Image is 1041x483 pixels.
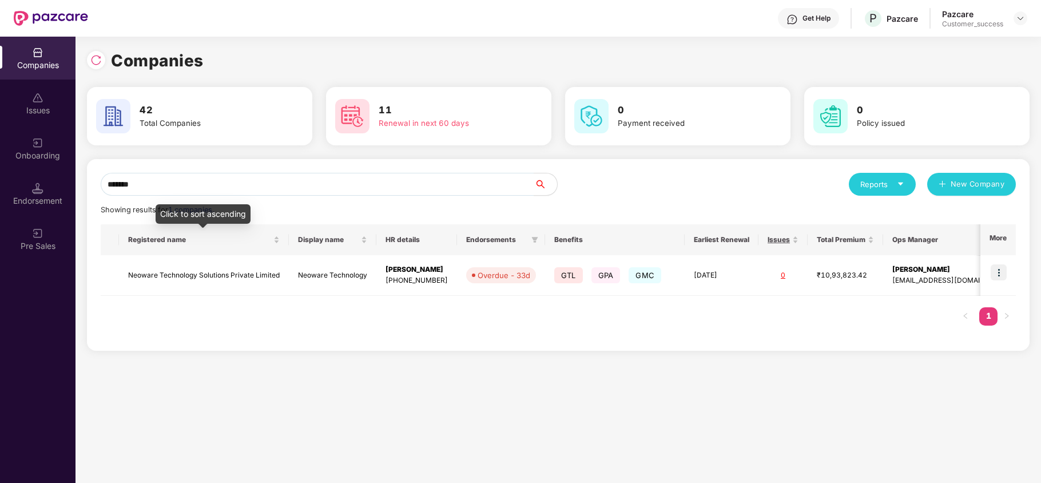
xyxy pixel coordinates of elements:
td: [DATE] [685,255,758,296]
a: 1 [979,307,998,324]
li: Previous Page [956,307,975,326]
div: Overdue - 33d [478,270,530,281]
span: P [869,11,877,25]
div: Reports [860,179,904,190]
div: Policy issued [857,117,992,129]
span: GPA [591,267,621,283]
li: Next Page [998,307,1016,326]
span: GMC [629,267,661,283]
span: search [534,180,557,189]
h3: 0 [618,103,753,118]
h3: 0 [857,103,992,118]
button: right [998,307,1016,326]
button: search [534,173,558,196]
span: plus [939,180,946,189]
th: More [980,224,1016,255]
button: plusNew Company [927,173,1016,196]
div: Pazcare [887,13,918,24]
span: filter [529,233,541,247]
span: GTL [554,267,583,283]
div: 0 [768,270,798,281]
img: svg+xml;base64,PHN2ZyB4bWxucz0iaHR0cDovL3d3dy53My5vcmcvMjAwMC9zdmciIHdpZHRoPSI2MCIgaGVpZ2h0PSI2MC... [813,99,848,133]
img: svg+xml;base64,PHN2ZyBpZD0iSGVscC0zMngzMiIgeG1sbnM9Imh0dHA6Ly93d3cudzMub3JnLzIwMDAvc3ZnIiB3aWR0aD... [786,14,798,25]
div: Renewal in next 60 days [379,117,514,129]
td: Neoware Technology Solutions Private Limited [119,255,289,296]
span: Showing results for [101,205,214,214]
img: svg+xml;base64,PHN2ZyB4bWxucz0iaHR0cDovL3d3dy53My5vcmcvMjAwMC9zdmciIHdpZHRoPSI2MCIgaGVpZ2h0PSI2MC... [335,99,369,133]
span: Display name [298,235,359,244]
span: Issues [768,235,790,244]
th: Registered name [119,224,289,255]
div: [PERSON_NAME] [386,264,448,275]
span: New Company [951,179,1005,190]
img: New Pazcare Logo [14,11,88,26]
td: Neoware Technology [289,255,376,296]
img: svg+xml;base64,PHN2ZyBpZD0iSXNzdWVzX2Rpc2FibGVkIiB4bWxucz0iaHR0cDovL3d3dy53My5vcmcvMjAwMC9zdmciIH... [32,92,43,104]
th: HR details [376,224,457,255]
span: Registered name [128,235,271,244]
img: svg+xml;base64,PHN2ZyBpZD0iRHJvcGRvd24tMzJ4MzIiIHhtbG5zPSJodHRwOi8vd3d3LnczLm9yZy8yMDAwL3N2ZyIgd2... [1016,14,1025,23]
div: ₹10,93,823.42 [817,270,874,281]
th: Total Premium [808,224,883,255]
th: Issues [758,224,808,255]
div: [EMAIL_ADDRESS][DOMAIN_NAME] [892,275,1011,286]
span: Total Premium [817,235,865,244]
button: left [956,307,975,326]
div: [PERSON_NAME] [892,264,1011,275]
div: Get Help [802,14,831,23]
span: Ops Manager [892,235,1002,244]
h1: Companies [111,48,204,73]
img: svg+xml;base64,PHN2ZyB4bWxucz0iaHR0cDovL3d3dy53My5vcmcvMjAwMC9zdmciIHdpZHRoPSI2MCIgaGVpZ2h0PSI2MC... [96,99,130,133]
img: svg+xml;base64,PHN2ZyB3aWR0aD0iMTQuNSIgaGVpZ2h0PSIxNC41IiB2aWV3Qm94PSIwIDAgMTYgMTYiIGZpbGw9Im5vbm... [32,183,43,194]
div: Customer_success [942,19,1003,29]
h3: 42 [140,103,275,118]
img: svg+xml;base64,PHN2ZyBpZD0iQ29tcGFuaWVzIiB4bWxucz0iaHR0cDovL3d3dy53My5vcmcvMjAwMC9zdmciIHdpZHRoPS... [32,47,43,58]
span: filter [531,236,538,243]
h3: 11 [379,103,514,118]
img: svg+xml;base64,PHN2ZyBpZD0iUmVsb2FkLTMyeDMyIiB4bWxucz0iaHR0cDovL3d3dy53My5vcmcvMjAwMC9zdmciIHdpZH... [90,54,102,66]
img: icon [991,264,1007,280]
div: Total Companies [140,117,275,129]
th: Benefits [545,224,685,255]
div: Payment received [618,117,753,129]
div: Pazcare [942,9,1003,19]
div: Click to sort ascending [156,204,251,224]
th: Earliest Renewal [685,224,758,255]
img: svg+xml;base64,PHN2ZyB3aWR0aD0iMjAiIGhlaWdodD0iMjAiIHZpZXdCb3g9IjAgMCAyMCAyMCIgZmlsbD0ibm9uZSIgeG... [32,228,43,239]
img: svg+xml;base64,PHN2ZyB4bWxucz0iaHR0cDovL3d3dy53My5vcmcvMjAwMC9zdmciIHdpZHRoPSI2MCIgaGVpZ2h0PSI2MC... [574,99,609,133]
li: 1 [979,307,998,326]
th: Display name [289,224,376,255]
span: Endorsements [466,235,527,244]
div: [PHONE_NUMBER] [386,275,448,286]
span: caret-down [897,180,904,188]
span: left [962,312,969,319]
img: svg+xml;base64,PHN2ZyB3aWR0aD0iMjAiIGhlaWdodD0iMjAiIHZpZXdCb3g9IjAgMCAyMCAyMCIgZmlsbD0ibm9uZSIgeG... [32,137,43,149]
span: right [1003,312,1010,319]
